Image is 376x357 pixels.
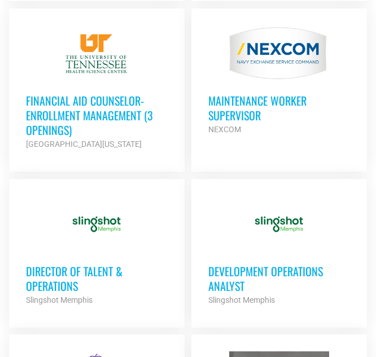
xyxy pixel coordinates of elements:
a: Director of Talent & Operations Slingshot Memphis [9,179,184,324]
a: MAINTENANCE WORKER SUPERVISOR NEXCOM [191,8,366,153]
strong: Slingshot Memphis [26,295,93,304]
strong: Slingshot Memphis [208,295,275,304]
strong: NEXCOM [208,125,241,134]
h3: Financial Aid Counselor-Enrollment Management (3 Openings) [26,93,167,137]
a: Financial Aid Counselor-Enrollment Management (3 Openings) [GEOGRAPHIC_DATA][US_STATE] [9,8,184,168]
h3: Development Operations Analyst [208,264,349,293]
h3: MAINTENANCE WORKER SUPERVISOR [208,93,349,123]
h3: Director of Talent & Operations [26,264,167,293]
strong: [GEOGRAPHIC_DATA][US_STATE] [26,140,142,149]
a: Development Operations Analyst Slingshot Memphis [191,179,366,324]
